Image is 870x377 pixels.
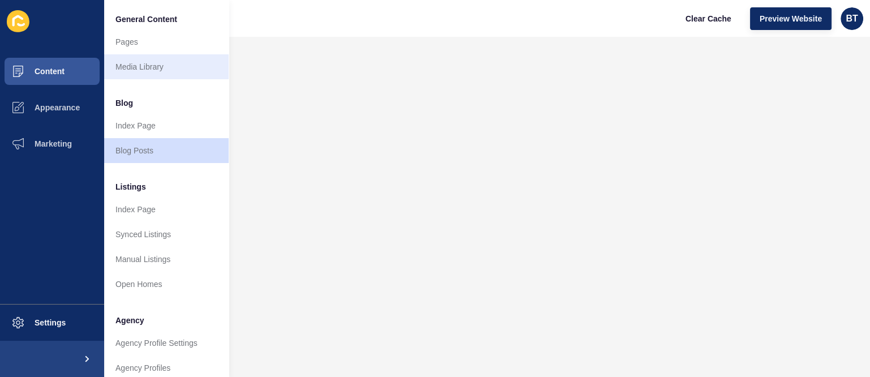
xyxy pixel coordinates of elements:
span: Listings [115,181,146,192]
span: General Content [115,14,177,25]
a: Synced Listings [104,222,229,247]
a: Agency Profile Settings [104,331,229,355]
span: BT [846,13,858,24]
a: Media Library [104,54,229,79]
span: Clear Cache [685,13,731,24]
button: Preview Website [750,7,832,30]
span: Blog [115,97,133,109]
a: Index Page [104,113,229,138]
a: Open Homes [104,272,229,297]
a: Manual Listings [104,247,229,272]
a: Blog Posts [104,138,229,163]
a: Index Page [104,197,229,222]
span: Agency [115,315,144,326]
button: Clear Cache [676,7,741,30]
span: Preview Website [760,13,822,24]
a: Pages [104,29,229,54]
